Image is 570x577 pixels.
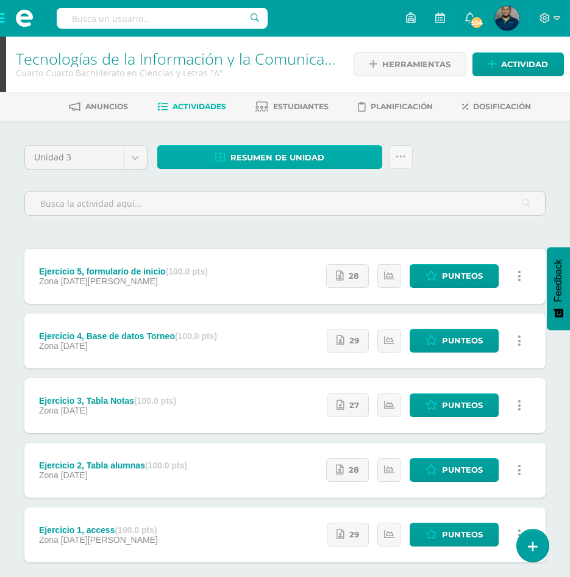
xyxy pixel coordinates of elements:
span: 29 [349,329,359,352]
strong: (100.0 pts) [166,267,208,276]
span: Punteos [442,265,483,287]
a: Punteos [410,393,499,417]
a: 28 [326,458,369,482]
a: Actividad [472,52,564,76]
strong: (100.0 pts) [134,396,176,406]
a: 28 [326,264,369,288]
div: Ejercicio 4, Base de datos Torneo [39,331,217,341]
a: Punteos [410,264,499,288]
span: Zona [39,535,59,545]
span: Estudiantes [273,102,329,111]
span: Planificación [371,102,433,111]
strong: (100.0 pts) [115,525,157,535]
span: 554 [470,16,483,29]
div: Cuarto Cuarto Bachillerato en Ciencias y Letras 'A' [16,67,338,79]
span: [DATE][PERSON_NAME] [61,276,158,286]
strong: (100.0 pts) [145,461,187,470]
a: Punteos [410,523,499,547]
a: 29 [327,523,369,547]
a: Resumen de unidad [157,145,383,169]
a: Tecnologías de la Información y la Comunicación 4 [16,48,366,69]
span: Herramientas [382,53,451,76]
a: Actividades [157,97,226,116]
input: Busca la actividad aquí... [25,192,545,215]
span: Punteos [442,523,483,546]
span: [DATE][PERSON_NAME] [61,535,158,545]
a: Estudiantes [255,97,329,116]
span: Punteos [442,394,483,417]
span: Actividades [173,102,226,111]
span: 27 [349,394,359,417]
a: 29 [327,329,369,353]
input: Busca un usuario... [57,8,268,29]
a: Anuncios [69,97,128,116]
div: Ejercicio 1, access [39,525,158,535]
span: 28 [349,459,359,481]
div: Ejercicio 3, Tabla Notas [39,396,176,406]
span: [DATE] [61,341,88,351]
span: Anuncios [85,102,128,111]
span: Actividad [501,53,548,76]
span: Feedback [553,259,564,302]
span: [DATE] [61,470,88,480]
button: Feedback - Mostrar encuesta [547,247,570,330]
span: Resumen de unidad [230,146,324,169]
a: Planificación [358,97,433,116]
span: [DATE] [61,406,88,415]
span: Unidad 3 [34,146,115,169]
span: Punteos [442,459,483,481]
img: d8373e4dfd60305494891825aa241832.png [495,6,519,30]
span: Zona [39,406,59,415]
div: Ejercicio 5, formulario de inicio [39,267,208,276]
span: Zona [39,470,59,480]
strong: (100.0 pts) [175,331,217,341]
span: Punteos [442,329,483,352]
div: Ejercicio 2, Tabla alumnas [39,461,187,470]
a: Dosificación [462,97,531,116]
h1: Tecnologías de la Información y la Comunicación 4 [16,50,338,67]
a: Punteos [410,329,499,353]
a: Unidad 3 [25,146,147,169]
span: 28 [349,265,359,287]
a: Punteos [410,458,499,482]
span: 29 [349,523,359,546]
a: 27 [327,393,369,417]
span: Dosificación [473,102,531,111]
a: Herramientas [354,52,466,76]
span: Zona [39,276,59,286]
span: Zona [39,341,59,351]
